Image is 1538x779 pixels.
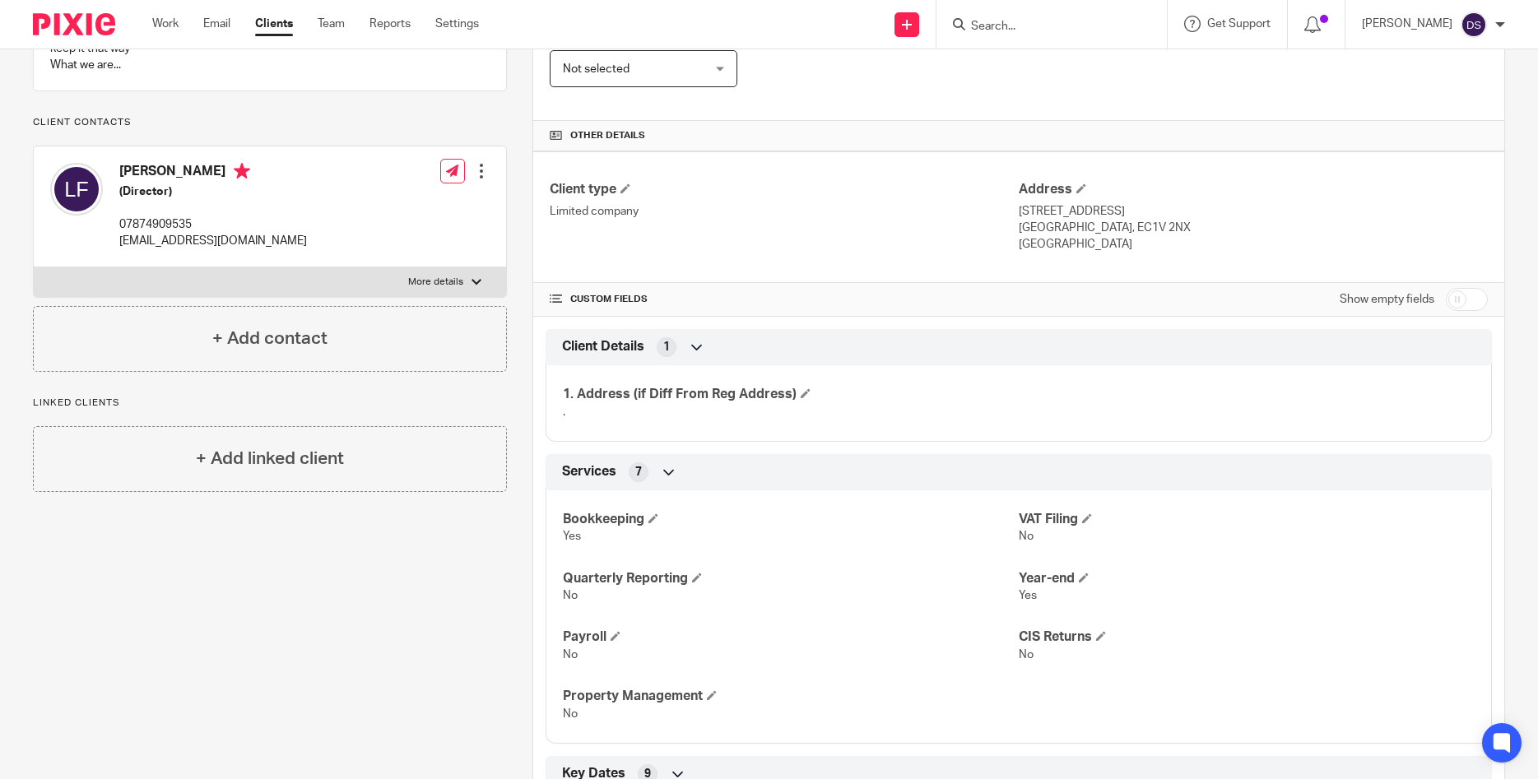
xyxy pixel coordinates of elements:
a: Reports [369,16,411,32]
h4: VAT Filing [1019,511,1475,528]
span: Client Details [562,338,644,355]
a: Clients [255,16,293,32]
h4: 1. Address (if Diff From Reg Address) [563,386,1019,403]
a: Work [152,16,179,32]
a: Team [318,16,345,32]
h4: Payroll [563,628,1019,646]
span: No [563,649,578,661]
p: Client contacts [33,116,507,129]
h4: Year-end [1019,570,1475,587]
span: No [563,590,578,601]
h4: Address [1019,181,1488,198]
p: [PERSON_NAME] [1362,16,1452,32]
h4: CIS Returns [1019,628,1475,646]
p: 07874909535 [119,216,307,233]
span: Yes [563,531,581,542]
p: Linked clients [33,396,507,410]
span: Services [562,463,616,480]
p: More details [408,276,463,289]
span: No [1019,649,1034,661]
img: svg%3E [50,163,103,216]
i: Primary [234,163,250,179]
p: [STREET_ADDRESS] [1019,203,1488,220]
span: . [563,406,565,418]
h4: + Add linked client [196,446,344,471]
h4: Client type [550,181,1019,198]
span: Yes [1019,590,1037,601]
span: Not selected [563,63,630,75]
h4: [PERSON_NAME] [119,163,307,183]
h5: (Director) [119,183,307,200]
span: Get Support [1207,18,1271,30]
a: Settings [435,16,479,32]
span: 7 [635,464,642,480]
h4: Bookkeeping [563,511,1019,528]
h4: + Add contact [212,326,328,351]
label: Show empty fields [1340,291,1434,308]
span: Other details [570,129,645,142]
span: No [563,708,578,720]
p: [GEOGRAPHIC_DATA] [1019,236,1488,253]
img: Pixie [33,13,115,35]
p: [EMAIL_ADDRESS][DOMAIN_NAME] [119,233,307,249]
p: [GEOGRAPHIC_DATA], EC1V 2NX [1019,220,1488,236]
h4: Quarterly Reporting [563,570,1019,587]
a: Email [203,16,230,32]
h4: CUSTOM FIELDS [550,293,1019,306]
span: 1 [663,339,670,355]
input: Search [969,20,1117,35]
img: svg%3E [1461,12,1487,38]
span: No [1019,531,1034,542]
h4: Property Management [563,688,1019,705]
p: Limited company [550,203,1019,220]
